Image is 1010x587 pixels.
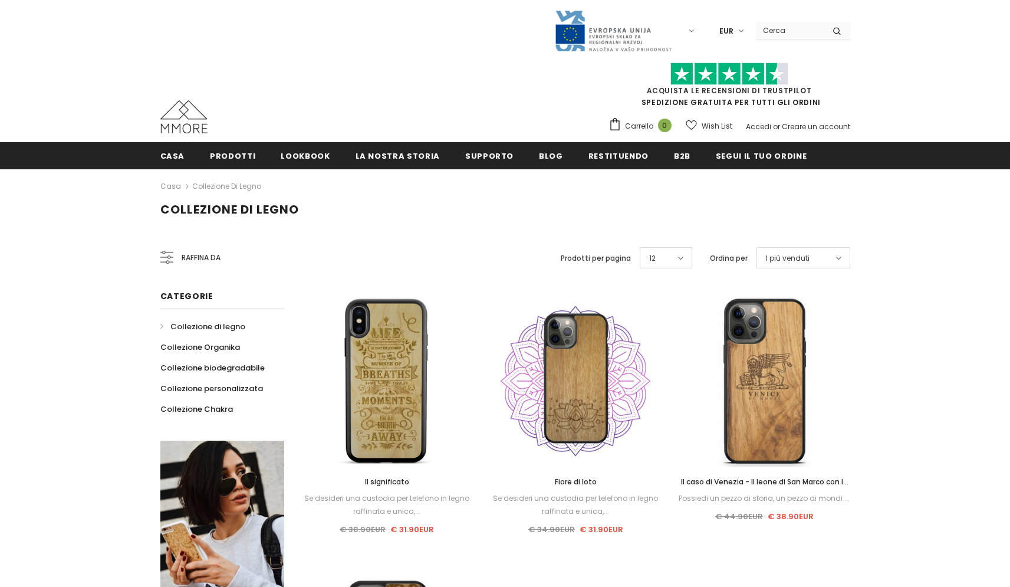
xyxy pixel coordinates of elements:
span: Carrello [625,120,653,132]
a: Carrello 0 [608,117,677,135]
a: Il significato [302,475,473,488]
span: or [773,122,780,132]
label: Prodotti per pagina [561,252,631,264]
span: Casa [160,150,185,162]
span: Il caso di Venezia - Il leone di San Marco con la scritta [681,477,848,500]
a: Acquista le recensioni di TrustPilot [647,86,812,96]
a: B2B [674,142,690,169]
span: € 34.90EUR [528,524,575,535]
a: Collezione Organika [160,337,240,358]
span: € 31.90EUR [390,524,434,535]
a: Collezione personalizzata [160,378,263,399]
span: 0 [658,119,672,132]
div: Possiedi un pezzo di storia, un pezzo di mondi ... [679,492,850,505]
a: Casa [160,179,181,194]
span: € 44.90EUR [715,511,763,522]
span: Blog [539,150,563,162]
span: € 31.90EUR [580,524,623,535]
span: La nostra storia [356,150,440,162]
a: Lookbook [281,142,330,169]
a: Creare un account [782,122,850,132]
a: Collezione Chakra [160,399,233,419]
a: Collezione biodegradabile [160,358,265,378]
a: Accedi [746,122,771,132]
div: Se desideri una custodia per telefono in legno raffinata e unica,... [302,492,473,518]
div: Se desideri una custodia per telefono in legno raffinata e unica,... [490,492,661,518]
span: Categorie [160,290,213,302]
span: Lookbook [281,150,330,162]
a: Blog [539,142,563,169]
span: € 38.90EUR [340,524,386,535]
span: Collezione biodegradabile [160,362,265,373]
span: Collezione di legno [170,321,245,332]
a: Collezione di legno [192,181,261,191]
span: Restituendo [588,150,649,162]
a: Fiore di loto [490,475,661,488]
span: Il significato [365,477,409,487]
input: Search Site [756,22,824,39]
span: Collezione personalizzata [160,383,263,394]
a: Restituendo [588,142,649,169]
a: supporto [465,142,514,169]
span: Wish List [702,120,732,132]
img: Fidati di Pilot Stars [670,63,788,86]
a: Collezione di legno [160,316,245,337]
img: Casi MMORE [160,100,208,133]
a: Javni Razpis [554,25,672,35]
label: Ordina per [710,252,748,264]
a: Segui il tuo ordine [716,142,807,169]
span: B2B [674,150,690,162]
span: Raffina da [182,251,221,264]
span: 12 [649,252,656,264]
a: Casa [160,142,185,169]
span: EUR [719,25,733,37]
span: Collezione Organika [160,342,240,353]
a: Prodotti [210,142,255,169]
a: Il caso di Venezia - Il leone di San Marco con la scritta [679,475,850,488]
span: Prodotti [210,150,255,162]
a: Wish List [686,116,732,136]
span: supporto [465,150,514,162]
span: I più venduti [766,252,810,264]
img: Javni Razpis [554,9,672,53]
span: Collezione Chakra [160,404,233,415]
span: SPEDIZIONE GRATUITA PER TUTTI GLI ORDINI [608,68,850,107]
span: € 38.90EUR [768,511,814,522]
span: Fiore di loto [555,477,597,487]
a: La nostra storia [356,142,440,169]
span: Segui il tuo ordine [716,150,807,162]
span: Collezione di legno [160,201,299,218]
